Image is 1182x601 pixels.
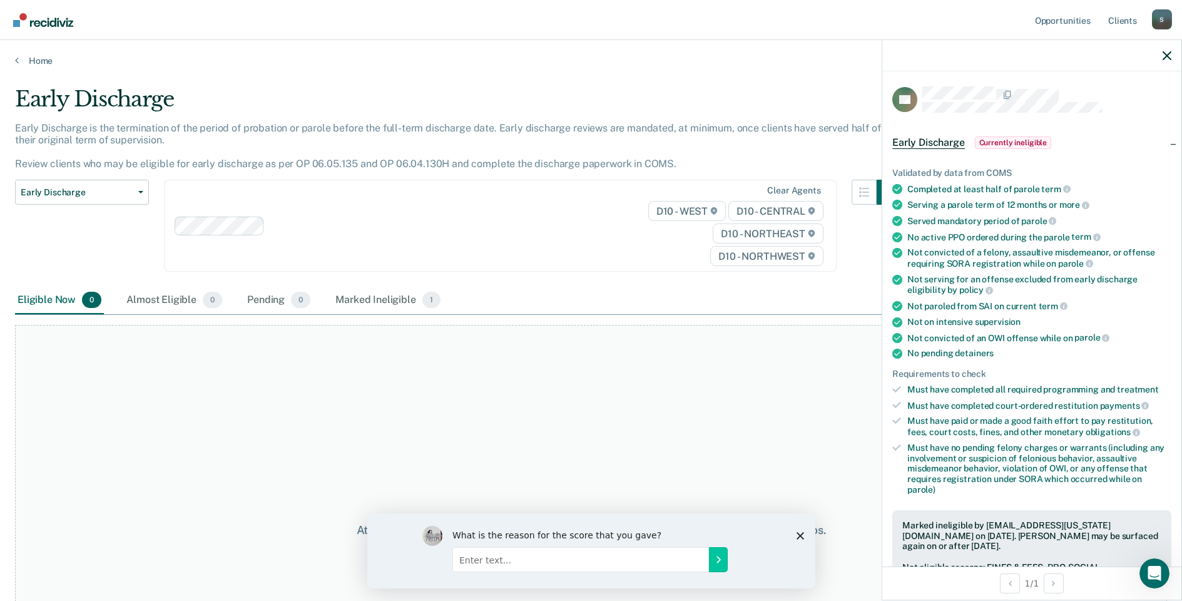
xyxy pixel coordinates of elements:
img: Recidiviz [13,13,73,27]
span: Early Discharge [892,136,965,149]
div: Not convicted of an OWI offense while on [907,332,1171,344]
div: S [1152,9,1172,29]
span: D10 - CENTRAL [728,201,823,221]
span: D10 - NORTHWEST [710,246,823,266]
span: parole [1074,332,1109,342]
button: Previous Opportunity [1000,573,1020,593]
span: Early Discharge [21,187,133,198]
span: 0 [82,292,101,308]
iframe: Survey by Kim from Recidiviz [367,513,815,588]
span: term [1041,184,1070,194]
div: Marked ineligible by [EMAIL_ADDRESS][US_STATE][DOMAIN_NAME] on [DATE]. [PERSON_NAME] may be surfa... [902,520,1161,552]
div: At this time, there are no clients who are Eligible Now. Please navigate to one of the other tabs. [303,523,879,537]
button: Next Opportunity [1044,573,1064,593]
div: No active PPO ordered during the parole [907,232,1171,243]
span: payments [1100,401,1149,411]
div: Served mandatory period of [907,215,1171,227]
div: Not paroled from SAI on current [907,300,1171,312]
span: supervision [975,317,1021,327]
div: Early DischargeCurrently ineligible [882,123,1181,163]
span: 1 [422,292,441,308]
span: parole) [907,485,935,495]
div: Must have completed court-ordered restitution [907,400,1171,411]
div: Serving a parole term of 12 months or [907,199,1171,210]
span: treatment [1117,384,1159,394]
div: Early Discharge [15,86,902,122]
span: obligations [1086,427,1140,437]
div: Validated by data from COMS [892,168,1171,178]
span: parole [1058,259,1093,269]
div: Not eligible reasons: FINES & FEES, PRO-SOCIAL [902,562,1161,573]
span: 0 [291,292,310,308]
div: Clear agents [767,185,820,196]
span: term [1071,232,1100,242]
div: Must have completed all required programming and [907,384,1171,395]
span: D10 - WEST [648,201,726,221]
div: Eligible Now [15,287,104,314]
span: term [1039,301,1067,311]
div: Not serving for an offense excluded from early discharge eligibility by [907,274,1171,295]
span: parole [1021,216,1056,226]
span: D10 - NORTHEAST [713,223,823,244]
div: Not on intensive [907,317,1171,327]
span: detainers [955,348,994,358]
button: Profile dropdown button [1152,9,1172,29]
span: policy [959,285,993,295]
div: No pending [907,348,1171,359]
p: Early Discharge is the termination of the period of probation or parole before the full-term disc... [15,122,880,170]
div: Not convicted of a felony, assaultive misdemeanor, or offense requiring SORA registration while on [907,247,1171,269]
span: Currently ineligible [975,136,1052,149]
div: Marked Ineligible [333,287,443,314]
div: Pending [245,287,313,314]
div: 1 / 1 [882,567,1181,600]
div: Almost Eligible [124,287,225,314]
span: 0 [203,292,222,308]
iframe: Intercom live chat [1139,558,1169,588]
a: Home [15,55,1167,66]
div: Must have paid or made a good faith effort to pay restitution, fees, court costs, fines, and othe... [907,416,1171,437]
div: Completed at least half of parole [907,183,1171,195]
span: more [1059,200,1089,210]
div: Must have no pending felony charges or warrants (including any involvement or suspicion of feloni... [907,443,1171,495]
div: Requirements to check [892,369,1171,379]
